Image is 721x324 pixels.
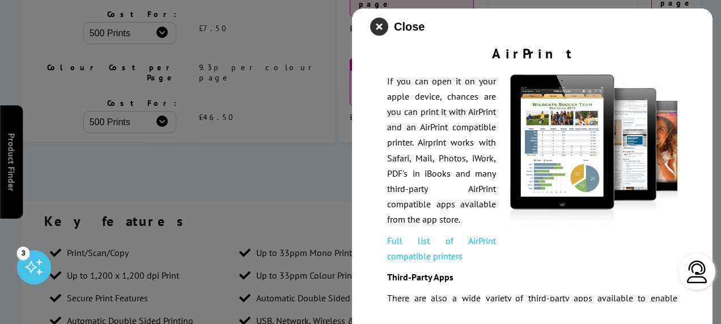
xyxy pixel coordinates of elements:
span: Close [394,20,425,33]
img: user-headset-light.svg [686,261,709,283]
div: AirPrint [370,45,694,68]
a: Full list of AirPrint compatible printers [387,235,496,262]
p: If you can open it on your apple device, chances are you can print it with AirPrint and an AirPri... [387,42,677,227]
strong: Third-Party Apps [387,271,453,283]
div: 3 [17,246,29,259]
button: close modal [370,18,425,36]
